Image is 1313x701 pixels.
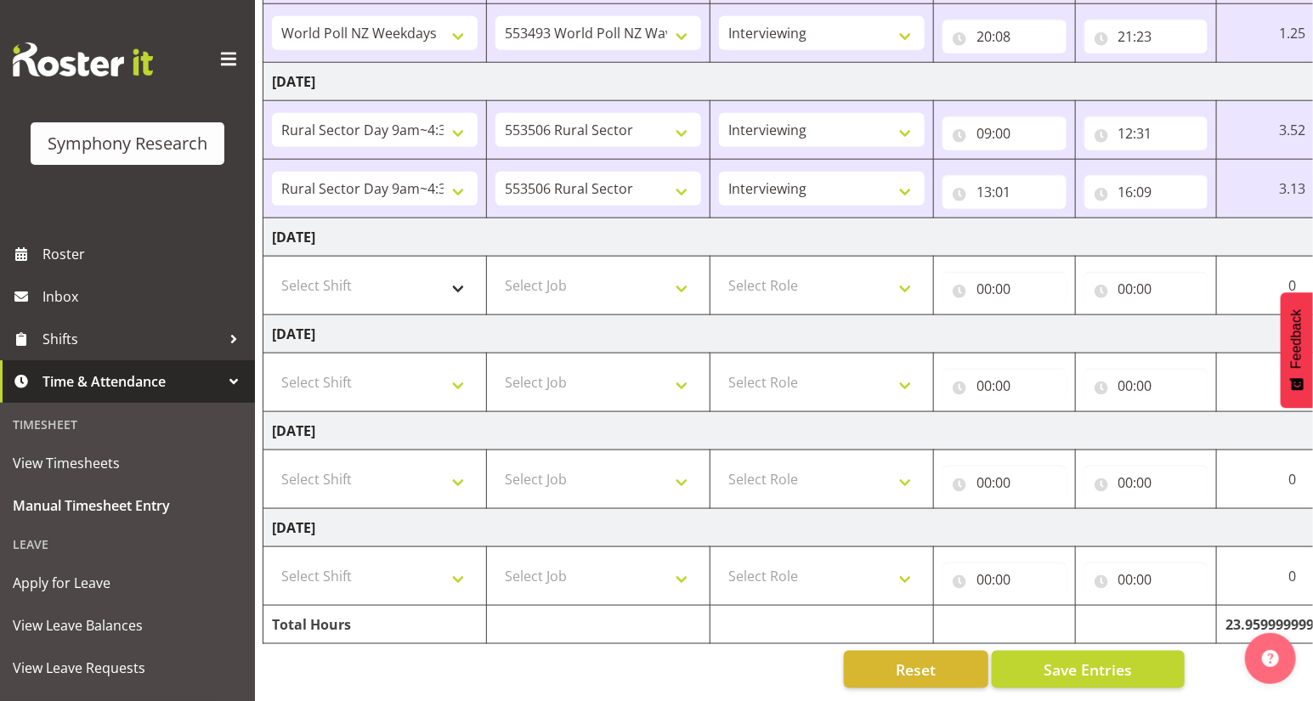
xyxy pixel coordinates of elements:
input: Click to select... [942,20,1067,54]
span: Reset [896,659,936,681]
a: Apply for Leave [4,562,251,604]
a: View Leave Balances [4,604,251,647]
input: Click to select... [1084,369,1208,403]
button: Reset [844,651,988,688]
a: View Timesheets [4,442,251,484]
span: Time & Attendance [42,369,221,394]
input: Click to select... [1084,116,1208,150]
div: Leave [4,527,251,562]
input: Click to select... [1084,272,1208,306]
span: Save Entries [1044,659,1132,681]
span: Inbox [42,284,246,309]
input: Click to select... [942,562,1067,596]
input: Click to select... [942,466,1067,500]
img: help-xxl-2.png [1262,650,1279,667]
input: Click to select... [942,116,1067,150]
input: Click to select... [942,272,1067,306]
input: Click to select... [942,175,1067,209]
a: View Leave Requests [4,647,251,689]
span: View Leave Balances [13,613,242,638]
input: Click to select... [1084,20,1208,54]
td: Total Hours [263,606,487,644]
img: Rosterit website logo [13,42,153,76]
span: Apply for Leave [13,570,242,596]
div: Symphony Research [48,131,207,156]
input: Click to select... [1084,562,1208,596]
span: Feedback [1289,309,1305,369]
input: Click to select... [1084,175,1208,209]
span: Roster [42,241,246,267]
button: Save Entries [992,651,1185,688]
button: Feedback - Show survey [1281,292,1313,408]
input: Click to select... [1084,466,1208,500]
div: Timesheet [4,407,251,442]
span: Shifts [42,326,221,352]
span: View Leave Requests [13,655,242,681]
a: Manual Timesheet Entry [4,484,251,527]
input: Click to select... [942,369,1067,403]
span: View Timesheets [13,450,242,476]
span: Manual Timesheet Entry [13,493,242,518]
